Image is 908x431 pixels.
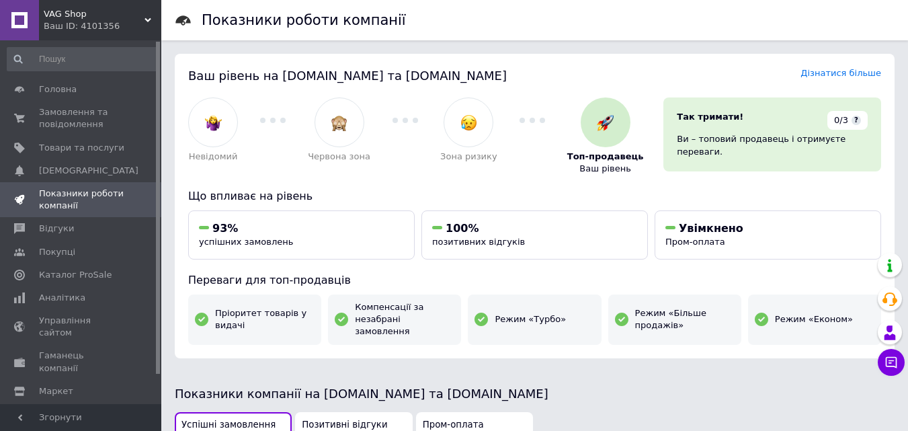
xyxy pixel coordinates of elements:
span: Маркет [39,385,73,397]
span: Режим «Більше продажів» [635,307,735,331]
div: Ви – топовий продавець і отримуєте переваги. [677,133,868,157]
span: Компенсації за незабрані замовлення [355,301,454,338]
input: Пошук [7,47,159,71]
span: Відгуки [39,223,74,235]
span: Топ-продавець [567,151,644,163]
div: Ваш ID: 4101356 [44,20,161,32]
span: позитивних відгуків [432,237,525,247]
a: Дізнатися більше [800,68,881,78]
span: Управління сайтом [39,315,124,339]
span: 100% [446,222,479,235]
span: 93% [212,222,238,235]
span: Каталог ProSale [39,269,112,281]
div: 0/3 [827,111,868,130]
span: Головна [39,83,77,95]
span: Пріоритет товарів у видачі [215,307,315,331]
h1: Показники роботи компанії [202,12,406,28]
span: VAG Shop [44,8,145,20]
img: :see_no_evil: [331,114,347,131]
span: Пром-оплата [665,237,725,247]
button: УвімкненоПром-оплата [655,210,881,260]
span: Так тримати! [677,112,743,122]
span: Показники роботи компанії [39,188,124,212]
span: Замовлення та повідомлення [39,106,124,130]
span: Червона зона [308,151,370,163]
span: Увімкнено [679,222,743,235]
span: Режим «Економ» [775,313,853,325]
span: Переваги для топ-продавців [188,274,351,286]
span: Аналітика [39,292,85,304]
span: ? [852,116,861,125]
button: 100%позитивних відгуків [421,210,648,260]
button: Чат з покупцем [878,349,905,376]
span: Ваш рівень на [DOMAIN_NAME] та [DOMAIN_NAME] [188,69,507,83]
span: успішних замовлень [199,237,293,247]
span: Невідомий [189,151,238,163]
span: Покупці [39,246,75,258]
span: Зона ризику [440,151,497,163]
span: [DEMOGRAPHIC_DATA] [39,165,138,177]
img: :rocket: [597,114,614,131]
img: :disappointed_relieved: [460,114,477,131]
span: Показники компанії на [DOMAIN_NAME] та [DOMAIN_NAME] [175,387,548,401]
span: Гаманець компанії [39,350,124,374]
span: Що впливає на рівень [188,190,313,202]
span: Товари та послуги [39,142,124,154]
span: Режим «Турбо» [495,313,566,325]
button: 93%успішних замовлень [188,210,415,260]
img: :woman-shrugging: [205,114,222,131]
span: Ваш рівень [579,163,631,175]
